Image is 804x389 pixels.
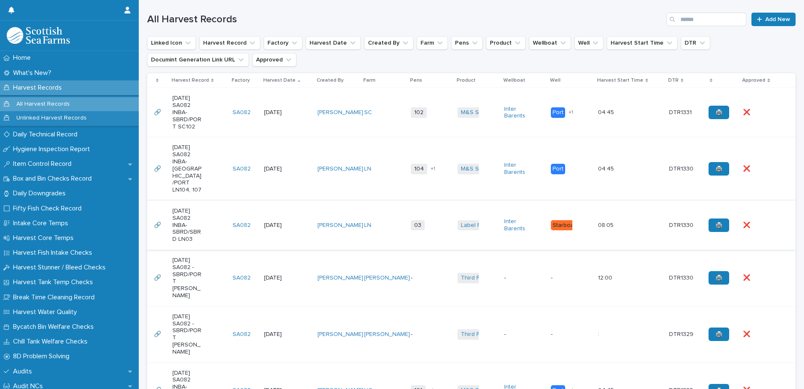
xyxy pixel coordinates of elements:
[10,234,80,242] p: Harvest Core Temps
[669,273,695,282] p: DTR1330
[709,271,729,285] a: 🖨️
[709,328,729,341] a: 🖨️
[10,84,69,92] p: Harvest Records
[551,331,581,338] p: -
[317,165,363,173] a: [PERSON_NAME]
[569,110,573,115] span: + 1
[233,109,251,116] a: SA082
[765,16,790,22] span: Add New
[551,164,565,174] div: Port
[364,109,372,116] a: SC
[317,109,363,116] a: [PERSON_NAME]
[529,36,571,50] button: Wellboat
[252,53,296,67] button: Approved
[411,331,441,338] p: -
[364,274,410,282] a: [PERSON_NAME]
[551,107,565,118] div: Port
[10,352,76,360] p: 8D Problem Solving
[147,200,796,250] tr: 🔗🔗 [DATE] SA082 INBA-SBRD/SBRD LN03SA082 [DATE][PERSON_NAME] LN 03Label Rouge Inter Barents Starb...
[232,76,250,85] p: Factory
[411,164,427,174] span: 104
[598,164,616,173] p: 04:45
[172,76,209,85] p: Harvest Record
[551,274,581,282] p: -
[743,164,752,173] p: ❌
[411,107,427,118] span: 102
[411,274,441,282] p: -
[10,293,101,301] p: Break Time Cleaning Record
[172,208,202,243] p: [DATE] SA082 INBA-SBRD/SBRD LN03
[10,323,100,331] p: Bycatch Bin Welfare Checks
[461,165,492,173] a: M&S Select
[172,95,202,130] p: [DATE] SA082 INBA-SBRD/PORT SC102
[154,164,163,173] p: 🔗
[10,264,112,272] p: Harvest Stunner / Bleed Checks
[504,331,534,338] p: -
[715,331,722,337] span: 🖨️
[457,76,476,85] p: Product
[551,220,581,231] div: Starboard
[10,189,72,197] p: Daily Downgrades
[598,220,615,229] p: 08:05
[264,222,294,229] p: [DATE]
[364,222,371,229] a: LN
[364,331,410,338] a: [PERSON_NAME]
[364,36,413,50] button: Created By
[264,274,294,282] p: [DATE]
[317,274,363,282] a: [PERSON_NAME]
[10,278,100,286] p: Harvest Tank Temp Checks
[364,165,371,173] a: LN
[709,106,729,119] a: 🖨️
[264,331,294,338] p: [DATE]
[147,53,249,67] button: Documint Generation Link URL
[317,76,344,85] p: Created By
[504,106,534,120] a: Inter Barents
[461,331,512,338] a: Third Party Salmon
[363,76,376,85] p: Farm
[742,76,765,85] p: Approved
[147,36,196,50] button: Linked Icon
[451,36,483,50] button: Pens
[264,109,294,116] p: [DATE]
[598,107,616,116] p: 04:45
[10,308,84,316] p: Harvest Water Quality
[461,109,492,116] a: M&S Select
[147,137,796,201] tr: 🔗🔗 [DATE] SA082 INBA-[GEOGRAPHIC_DATA]/PORT LN104, 107SA082 [DATE][PERSON_NAME] LN 104+1M&S Selec...
[10,175,98,183] p: Box and Bin Checks Record
[743,273,752,282] p: ❌
[306,36,361,50] button: Harvest Date
[486,36,526,50] button: Product
[10,205,88,213] p: Fifty Fish Check Record
[461,274,512,282] a: Third Party Salmon
[461,222,495,229] a: Label Rouge
[263,76,296,85] p: Harvest Date
[598,329,601,338] p: :
[264,165,294,173] p: [DATE]
[10,219,75,227] p: Intake Core Temps
[666,13,746,26] input: Search
[154,220,163,229] p: 🔗
[743,220,752,229] p: ❌
[233,222,251,229] a: SA082
[751,13,796,26] a: Add New
[10,368,39,376] p: Audits
[743,107,752,116] p: ❌
[147,13,663,26] h1: All Harvest Records
[410,76,422,85] p: Pens
[597,76,643,85] p: Harvest Start Time
[10,145,97,153] p: Hygiene Inspection Report
[10,54,37,62] p: Home
[669,107,693,116] p: DTR1331
[147,306,796,362] tr: 🔗🔗 [DATE] SA082 -SBRD/PORT [PERSON_NAME]SA082 [DATE][PERSON_NAME] [PERSON_NAME] -Third Party Salm...
[172,257,202,299] p: [DATE] SA082 -SBRD/PORT [PERSON_NAME]
[199,36,260,50] button: Harvest Record
[10,160,78,168] p: Item Control Record
[669,220,695,229] p: DTR1330
[709,218,729,232] a: 🖨️
[503,76,525,85] p: Wellboat
[715,275,722,281] span: 🖨️
[668,76,679,85] p: DTR
[317,331,363,338] a: [PERSON_NAME]
[715,109,722,115] span: 🖨️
